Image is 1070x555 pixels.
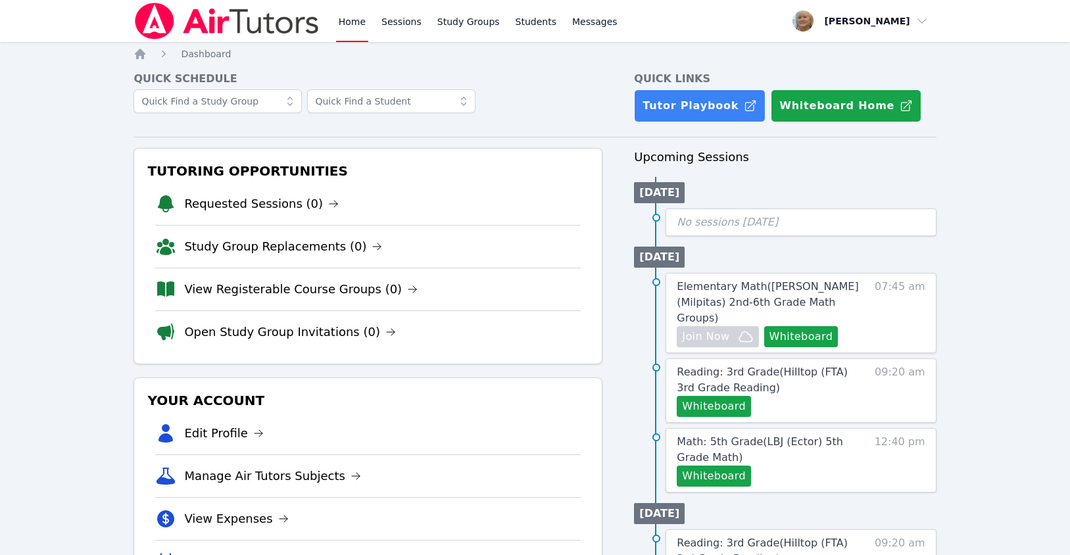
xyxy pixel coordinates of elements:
a: Manage Air Tutors Subjects [184,467,361,485]
span: Elementary Math ( [PERSON_NAME] (Milpitas) 2nd-6th Grade Math Groups ) [677,280,858,324]
button: Whiteboard [677,466,751,487]
h3: Your Account [145,389,591,412]
span: No sessions [DATE] [677,216,778,228]
a: Requested Sessions (0) [184,195,339,213]
a: Edit Profile [184,424,264,443]
button: Whiteboard [764,326,839,347]
a: Elementary Math([PERSON_NAME] (Milpitas) 2nd-6th Grade Math Groups) [677,279,863,326]
a: Study Group Replacements (0) [184,237,382,256]
input: Quick Find a Student [307,89,475,113]
a: View Expenses [184,510,288,528]
button: Whiteboard [677,396,751,417]
span: 07:45 am [875,279,925,347]
button: Join Now [677,326,758,347]
button: Whiteboard Home [771,89,921,122]
li: [DATE] [634,247,685,268]
h3: Upcoming Sessions [634,148,936,166]
h4: Quick Links [634,71,936,87]
img: Air Tutors [134,3,320,39]
span: Join Now [682,329,729,345]
span: 12:40 pm [875,434,925,487]
a: Open Study Group Invitations (0) [184,323,396,341]
span: Reading: 3rd Grade ( Hilltop (FTA) 3rd Grade Reading ) [677,366,848,394]
span: Dashboard [181,49,231,59]
h4: Quick Schedule [134,71,602,87]
span: Messages [572,15,618,28]
a: Dashboard [181,47,231,60]
input: Quick Find a Study Group [134,89,302,113]
li: [DATE] [634,503,685,524]
a: Reading: 3rd Grade(Hilltop (FTA) 3rd Grade Reading) [677,364,863,396]
nav: Breadcrumb [134,47,936,60]
li: [DATE] [634,182,685,203]
h3: Tutoring Opportunities [145,159,591,183]
span: Math: 5th Grade ( LBJ (Ector) 5th Grade Math ) [677,435,843,464]
span: 09:20 am [875,364,925,417]
a: Tutor Playbook [634,89,766,122]
a: Math: 5th Grade(LBJ (Ector) 5th Grade Math) [677,434,863,466]
a: View Registerable Course Groups (0) [184,280,418,299]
